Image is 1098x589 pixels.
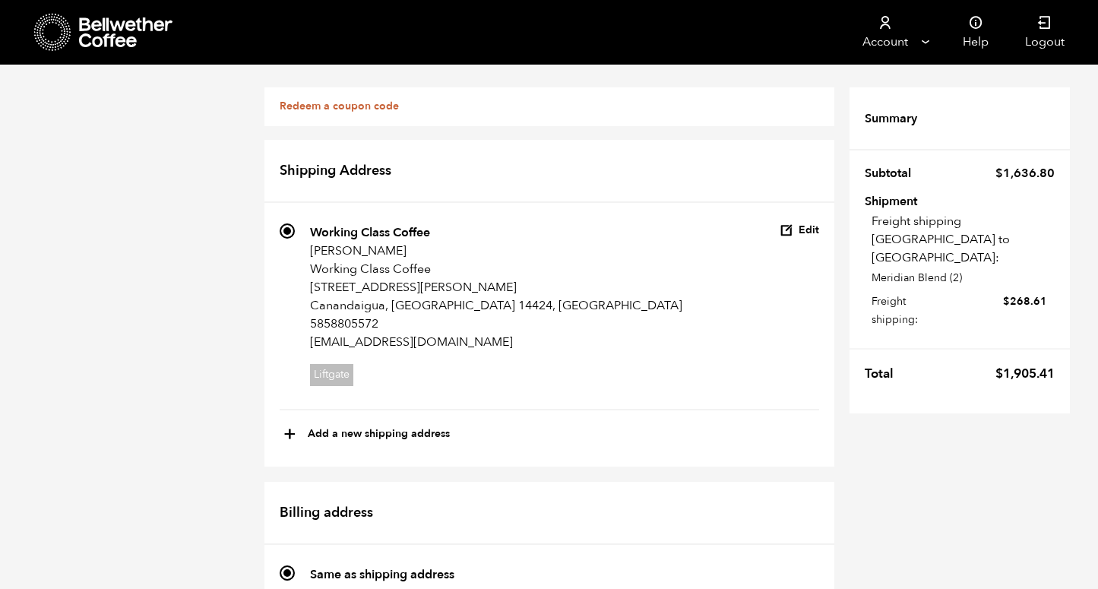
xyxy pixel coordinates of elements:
p: [STREET_ADDRESS][PERSON_NAME] [310,278,682,296]
label: Freight shipping: [872,291,1047,329]
p: [EMAIL_ADDRESS][DOMAIN_NAME] [310,333,682,351]
span: $ [995,165,1003,182]
th: Shipment [865,195,952,205]
p: Freight shipping [GEOGRAPHIC_DATA] to [GEOGRAPHIC_DATA]: [872,212,1055,267]
p: [PERSON_NAME] [310,242,682,260]
h2: Shipping Address [264,140,834,204]
bdi: 1,636.80 [995,165,1055,182]
p: Canandaigua, [GEOGRAPHIC_DATA] 14424, [GEOGRAPHIC_DATA] [310,296,682,315]
span: Liftgate [310,364,353,386]
th: Subtotal [865,157,920,189]
p: 5858805572 [310,315,682,333]
input: Working Class Coffee [PERSON_NAME] Working Class Coffee [STREET_ADDRESS][PERSON_NAME] Canandaigua... [280,223,295,239]
p: Meridian Blend (2) [872,270,1055,286]
span: + [283,422,296,448]
a: Redeem a coupon code [280,99,399,113]
span: $ [1003,294,1010,309]
strong: Same as shipping address [310,566,454,583]
button: +Add a new shipping address [283,422,450,448]
strong: Working Class Coffee [310,224,430,241]
th: Total [865,357,903,391]
span: $ [995,365,1003,382]
bdi: 1,905.41 [995,365,1055,382]
th: Summary [865,103,926,135]
p: Working Class Coffee [310,260,682,278]
h2: Billing address [264,482,834,546]
bdi: 268.61 [1003,294,1047,309]
button: Edit [780,223,819,238]
input: Same as shipping address [280,565,295,581]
